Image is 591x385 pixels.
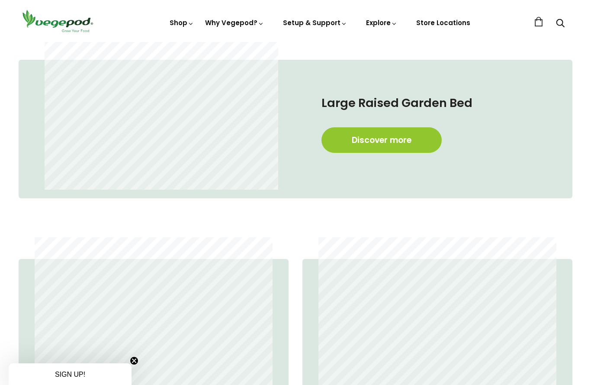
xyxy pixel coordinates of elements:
a: Explore [366,18,397,27]
h4: Large Raised Garden Bed [321,94,538,112]
a: Setup & Support [283,18,347,27]
button: Close teaser [130,356,138,365]
a: Why Vegepod? [205,18,264,27]
div: SIGN UP!Close teaser [9,363,132,385]
a: Shop [170,18,194,27]
a: Store Locations [416,18,470,27]
span: SIGN UP! [55,371,85,378]
img: Vegepod [19,9,96,33]
a: Discover more [321,127,442,153]
a: Search [556,19,565,29]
